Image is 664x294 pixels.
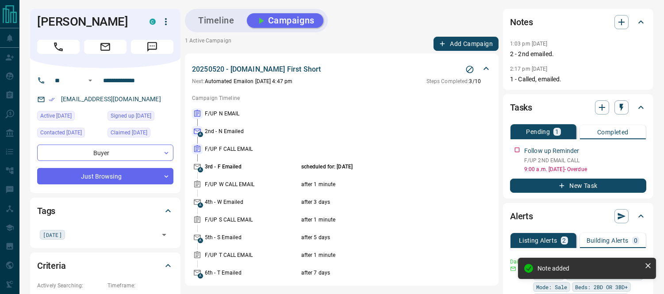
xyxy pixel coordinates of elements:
button: Open [85,75,96,86]
p: 1 [555,129,559,135]
p: after 7 days [301,269,458,277]
p: Listing Alerts [519,237,557,244]
p: F/UP N EMAIL [205,110,299,118]
h1: [PERSON_NAME] [37,15,136,29]
p: 3rd - F Emailed [205,163,299,171]
p: Actively Searching: [37,282,103,290]
span: Contacted [DATE] [40,128,82,137]
span: Claimed [DATE] [111,128,147,137]
p: after 5 days [301,233,458,241]
h2: Notes [510,15,533,29]
div: Mon Sep 15 2025 [37,111,103,123]
div: Sun Sep 14 2025 [107,128,173,140]
p: 20250520 - [DOMAIN_NAME] First Short [192,64,321,75]
p: 1:03 pm [DATE] [510,41,548,47]
p: 3 / 10 [426,77,481,85]
span: A [198,167,203,172]
p: F/UP W CALL EMAIL [205,180,299,188]
p: 1 - Called, emailed. [510,75,646,84]
span: A [198,273,203,279]
span: Signed up [DATE] [111,111,151,120]
span: A [198,202,203,208]
h2: Tasks [510,100,532,115]
svg: Email [510,266,516,272]
div: Sun Sep 14 2025 [107,111,173,123]
p: Pending [526,129,550,135]
span: Call [37,40,80,54]
span: A [198,238,203,243]
p: scheduled for: [DATE] [301,163,458,171]
p: Automated Email on [DATE] 4:47 pm [192,77,292,85]
p: F/UP 2ND EMAIL CALL [524,157,646,164]
p: 2:17 pm [DATE] [510,66,548,72]
p: F/UP S CALL EMAIL [205,216,299,224]
button: Add Campaign [434,37,499,51]
span: Steps Completed: [426,78,469,84]
div: condos.ca [150,19,156,25]
span: Next: [192,78,205,84]
div: Tags [37,200,173,221]
p: after 1 minute [301,180,458,188]
button: Campaigns [247,13,323,28]
p: Completed [597,129,629,135]
p: 4th - W Emailed [205,198,299,206]
div: Just Browsing [37,168,173,184]
p: Daily [510,258,528,266]
p: 9:00 a.m. [DATE] - Overdue [524,165,646,173]
p: after 3 days [301,198,458,206]
p: after 1 minute [301,251,458,259]
p: 0 [634,237,637,244]
a: [EMAIL_ADDRESS][DOMAIN_NAME] [61,95,161,103]
p: 2 - 2nd emailed. [510,50,646,59]
div: Notes [510,11,646,33]
p: 2 [563,237,566,244]
h2: Alerts [510,209,533,223]
button: Timeline [189,13,243,28]
span: [DATE] [43,230,62,239]
span: Email [84,40,127,54]
div: 20250520 - [DOMAIN_NAME] First ShortStop CampaignNext:Automated Emailon [DATE] 4:47 pmSteps Compl... [192,62,491,87]
p: Building Alerts [587,237,629,244]
span: Message [131,40,173,54]
h2: Criteria [37,259,66,273]
div: Alerts [510,206,646,227]
div: Buyer [37,145,173,161]
p: Timeframe: [107,282,173,290]
p: 6th - T Emailed [205,269,299,277]
p: 5th - S Emailed [205,233,299,241]
button: Stop Campaign [463,63,476,76]
svg: Email Verified [49,96,55,103]
span: A [198,132,203,137]
div: Sun Sep 14 2025 [37,128,103,140]
p: F/UP F CALL EMAIL [205,145,299,153]
h2: Tags [37,204,55,218]
div: Note added [537,265,641,272]
div: Criteria [37,255,173,276]
p: F/UP T CALL EMAIL [205,251,299,259]
p: 2nd - N Emailed [205,127,299,135]
div: Tasks [510,97,646,118]
p: after 1 minute [301,216,458,224]
p: 1 Active Campaign [185,37,231,51]
p: Campaign Timeline [192,94,491,102]
button: New Task [510,179,646,193]
button: Open [158,229,170,241]
p: Follow up Reminder [524,146,579,156]
span: Active [DATE] [40,111,72,120]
